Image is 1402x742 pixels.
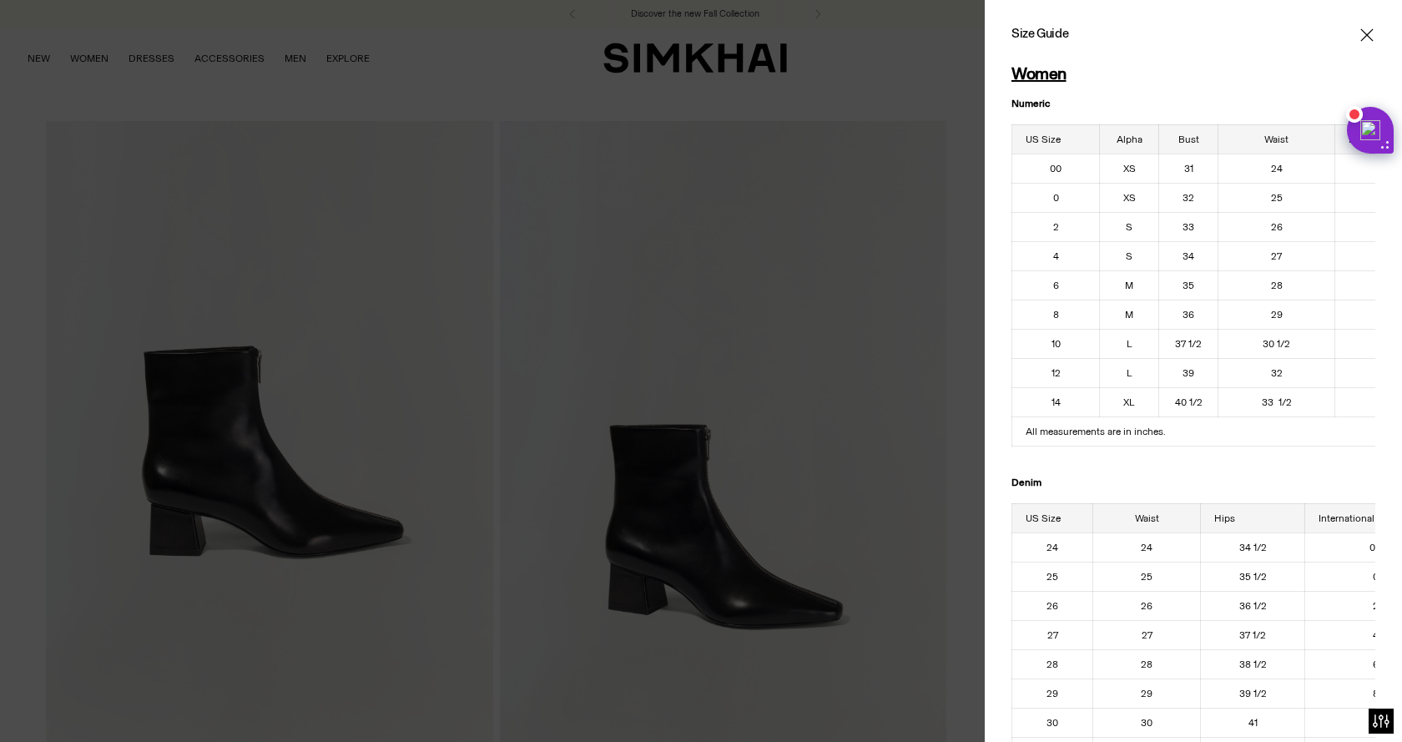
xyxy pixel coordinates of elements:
[1100,270,1159,300] td: M
[1012,212,1100,241] td: 2
[1012,503,1093,533] th: US Size
[1218,241,1335,270] td: 27
[1159,358,1218,387] td: 39
[1100,183,1159,212] td: XS
[1093,503,1201,533] th: Waist
[1159,387,1218,416] td: 40 1/2
[1012,300,1100,329] td: 8
[1093,533,1201,562] td: 24
[13,679,168,729] iframe: Sign Up via Text for Offers
[1201,591,1304,620] td: 36 1/2
[1218,183,1335,212] td: 25
[1012,124,1100,154] th: US Size
[1201,620,1304,649] td: 37 1/2
[1012,679,1093,708] td: 29
[1159,329,1218,358] td: 37 1/2
[1159,183,1218,212] td: 32
[1100,154,1159,183] td: XS
[1012,154,1100,183] td: 00
[1100,241,1159,270] td: S
[1159,154,1218,183] td: 31
[1012,387,1100,416] td: 14
[1159,212,1218,241] td: 33
[1093,708,1201,737] td: 30
[1011,477,1041,488] strong: Denim
[1011,98,1050,109] strong: Numeric
[1012,708,1093,737] td: 30
[1093,649,1201,679] td: 28
[1012,649,1093,679] td: 28
[1100,387,1159,416] td: XL
[1201,562,1304,591] td: 35 1/2
[1218,387,1335,416] td: 33 1/2
[1218,154,1335,183] td: 24
[1012,270,1100,300] td: 6
[1218,300,1335,329] td: 29
[1100,300,1159,329] td: M
[1359,27,1375,43] button: Close
[1218,270,1335,300] td: 28
[1011,63,1067,83] strong: Women
[1100,358,1159,387] td: L
[1201,503,1304,533] th: Hips
[1012,591,1093,620] td: 26
[1201,649,1304,679] td: 38 1/2
[1093,591,1201,620] td: 26
[1100,329,1159,358] td: L
[1093,562,1201,591] td: 25
[1201,679,1304,708] td: 39 1/2
[1012,183,1100,212] td: 0
[1012,241,1100,270] td: 4
[1218,329,1335,358] td: 30 1/2
[1159,270,1218,300] td: 35
[1159,241,1218,270] td: 34
[1218,212,1335,241] td: 26
[1012,533,1093,562] td: 24
[1218,124,1335,154] th: Waist
[1100,124,1159,154] th: Alpha
[1012,358,1100,387] td: 12
[1201,533,1304,562] td: 34 1/2
[1201,708,1304,737] td: 41
[1159,124,1218,154] th: Bust
[1012,562,1093,591] td: 25
[1218,358,1335,387] td: 32
[1012,620,1093,649] td: 27
[1093,620,1201,649] td: 27
[1012,329,1100,358] td: 10
[1093,679,1201,708] td: 29
[1159,300,1218,329] td: 36
[1100,212,1159,241] td: S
